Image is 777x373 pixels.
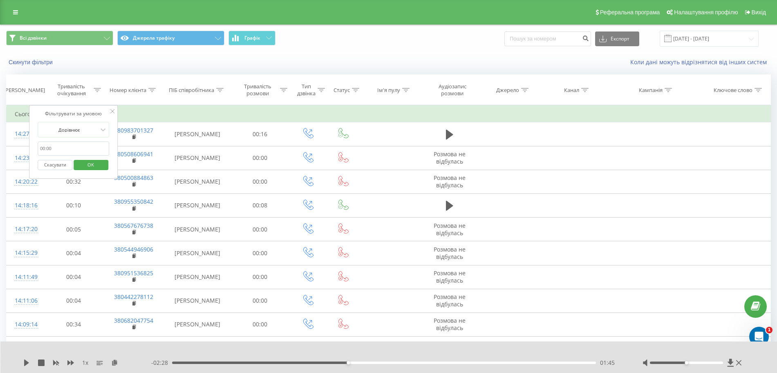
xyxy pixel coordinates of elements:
div: Accessibility label [347,361,350,364]
div: Напишіть нам повідомленняЗазвичай ми відповідаємо за хвилину [8,110,155,141]
img: logo [16,16,71,28]
span: Розмова не відбулась [434,174,466,189]
div: Accessibility label [685,361,688,364]
input: Пошук за номером [504,31,591,46]
td: [PERSON_NAME] [164,146,231,170]
img: Profile image for Daniil [119,13,135,29]
td: 00:16 [231,122,289,146]
td: 01:41 [231,337,289,360]
div: AI. Загальна інформація та вартість [12,192,152,207]
span: 1 [766,327,773,333]
td: 00:08 [231,193,289,217]
span: OK [79,158,102,171]
td: 00:00 [231,241,289,265]
button: Експорт [595,31,639,46]
a: 380983701327 [114,126,153,134]
a: 380955350842 [114,198,153,205]
a: 380508606941 [114,150,153,158]
div: AI. Загальна інформація та вартість [17,195,137,204]
td: [PERSON_NAME] [164,312,231,336]
span: Реферальна програма [600,9,660,16]
td: [PERSON_NAME] [164,265,231,289]
div: Тривалість розмови [238,83,278,97]
td: [PERSON_NAME] [164,193,231,217]
div: 14:27:05 [15,126,36,142]
span: Розмова не відбулась [434,222,466,237]
td: 00:04 [44,289,103,312]
img: Profile image for Valerii [103,13,119,29]
input: 00:00 [38,142,110,156]
span: Графік [244,35,260,41]
button: Джерела трафіку [117,31,224,45]
span: Повідомлення [60,276,103,281]
td: 00:04 [44,265,103,289]
div: API Ringostat. API-запит з'єднання 2х номерів [17,172,137,189]
td: 00:05 [44,218,103,241]
div: Ім'я пулу [377,87,400,94]
div: Огляд функціоналу програми Ringostat Smart Phone [12,222,152,246]
td: 00:00 [231,146,289,170]
div: Тип дзвінка [297,83,316,97]
a: 380544946906 [114,245,153,253]
button: Всі дзвінки [6,31,113,45]
div: Статус [334,87,350,94]
div: Тривалість очікування [52,83,92,97]
button: Скасувати [38,160,72,170]
td: 00:00 [231,312,289,336]
div: 14:15:29 [15,245,36,261]
span: 01:45 [600,359,615,367]
td: 00:04 [44,241,103,265]
div: Закрити [141,13,155,28]
td: [PERSON_NAME] [164,170,231,193]
a: 380505958065 [114,340,153,348]
span: Всі дзвінки [20,35,47,41]
div: Фільтрувати за умовою [38,110,110,118]
div: 14:20:22 [15,174,36,190]
div: Зазвичай ми відповідаємо за хвилину [17,126,137,134]
div: Напишіть нам повідомлення [17,117,137,126]
span: Розмова не відбулась [434,293,466,308]
div: 14:09:14 [15,317,36,333]
td: [PERSON_NAME] [164,337,231,360]
td: Сьогодні [7,106,771,122]
div: 14:03:04 [15,340,36,356]
td: 00:00 [231,170,289,193]
button: Пошук в статтях [12,149,152,165]
a: Коли дані можуть відрізнятися вiд інших систем [630,58,771,66]
div: Кампанія [639,87,663,94]
button: Графік [228,31,275,45]
button: Повідомлення [54,255,109,288]
span: 1 x [82,359,88,367]
div: API Ringostat. API-запит з'єднання 2х номерів [12,169,152,192]
td: 00:32 [44,170,103,193]
div: Номер клієнта [110,87,146,94]
div: Джерело [496,87,519,94]
a: 380500884863 [114,174,153,182]
span: Вихід [752,9,766,16]
a: 380567676738 [114,222,153,229]
a: 380442278112 [114,293,153,301]
span: Розмова не відбулась [434,245,466,261]
td: 00:00 [231,265,289,289]
div: 14:11:49 [15,269,36,285]
span: - 02:28 [151,359,172,367]
span: Розмова не відбулась [434,317,466,332]
div: 14:11:06 [15,293,36,309]
div: Канал [564,87,579,94]
div: ПІБ співробітника [169,87,214,94]
div: Огляд функціоналу програми Ringostat Smart Phone [17,226,137,243]
span: Налаштування профілю [674,9,738,16]
button: Скинути фільтри [6,58,57,66]
div: Аудіозапис розмови [429,83,476,97]
td: 00:11 [44,337,103,360]
div: 14:17:20 [15,221,36,237]
button: Допомога [109,255,163,288]
td: 00:00 [231,289,289,312]
div: [PERSON_NAME] [4,87,45,94]
a: 380682047754 [114,317,153,324]
iframe: Intercom live chat [749,327,769,346]
div: 14:18:16 [15,198,36,213]
td: 00:34 [44,312,103,336]
td: [PERSON_NAME] [164,241,231,265]
td: [PERSON_NAME] [164,122,231,146]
